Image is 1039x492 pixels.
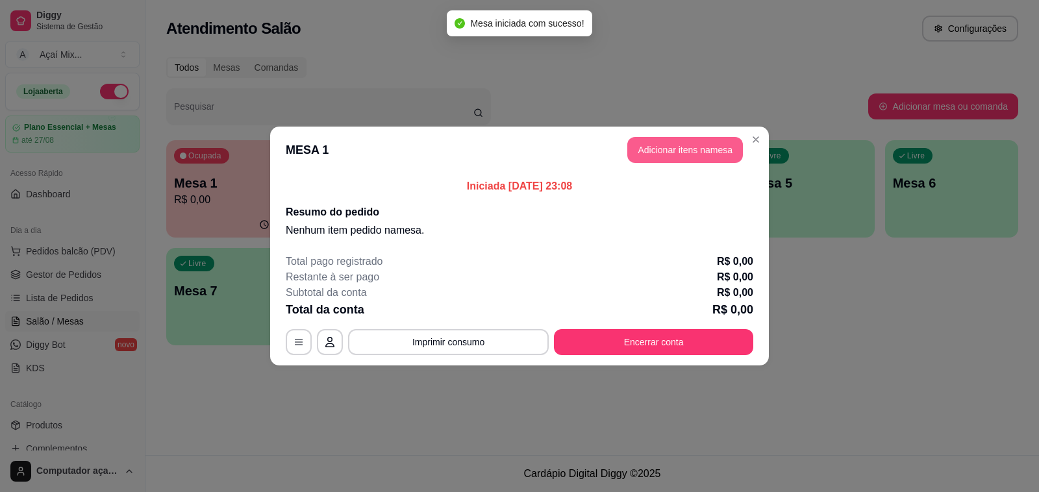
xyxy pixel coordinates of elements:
p: Total da conta [286,301,364,319]
p: Restante à ser pago [286,269,379,285]
p: Nenhum item pedido na mesa . [286,223,753,238]
p: R$ 0,00 [717,285,753,301]
span: Mesa iniciada com sucesso! [470,18,584,29]
button: Adicionar itens namesa [627,137,743,163]
button: Close [745,129,766,150]
p: Subtotal da conta [286,285,367,301]
p: R$ 0,00 [712,301,753,319]
button: Imprimir consumo [348,329,549,355]
h2: Resumo do pedido [286,204,753,220]
button: Encerrar conta [554,329,753,355]
span: check-circle [455,18,465,29]
p: Total pago registrado [286,254,382,269]
p: R$ 0,00 [717,254,753,269]
p: R$ 0,00 [717,269,753,285]
p: Iniciada [DATE] 23:08 [286,178,753,194]
header: MESA 1 [270,127,769,173]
